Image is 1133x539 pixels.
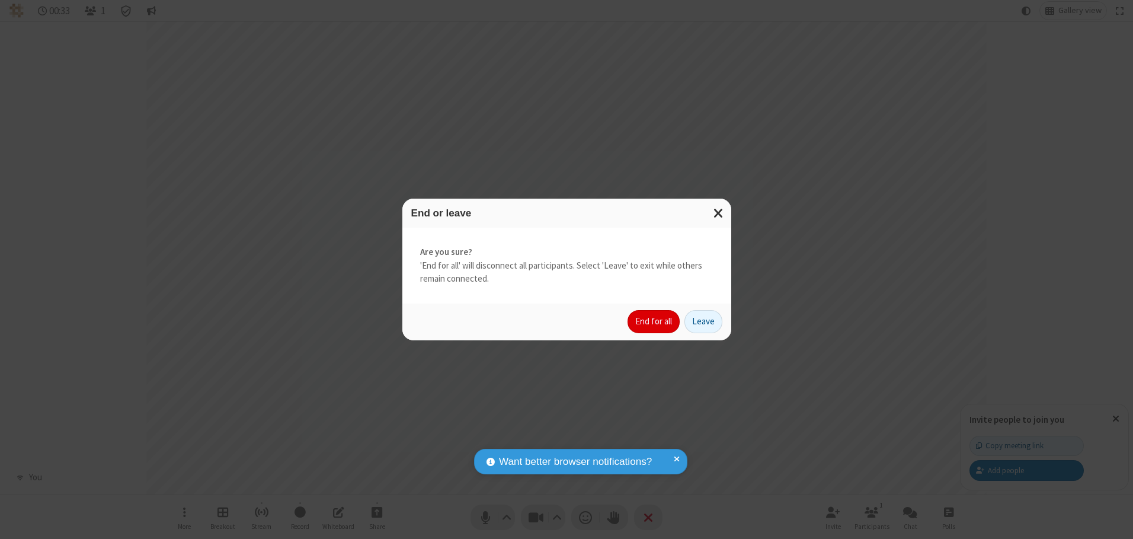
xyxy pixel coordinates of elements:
button: End for all [628,310,680,334]
strong: Are you sure? [420,245,713,259]
h3: End or leave [411,208,722,219]
div: 'End for all' will disconnect all participants. Select 'Leave' to exit while others remain connec... [402,228,731,304]
button: Close modal [706,199,731,228]
span: Want better browser notifications? [499,454,652,470]
button: Leave [684,310,722,334]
